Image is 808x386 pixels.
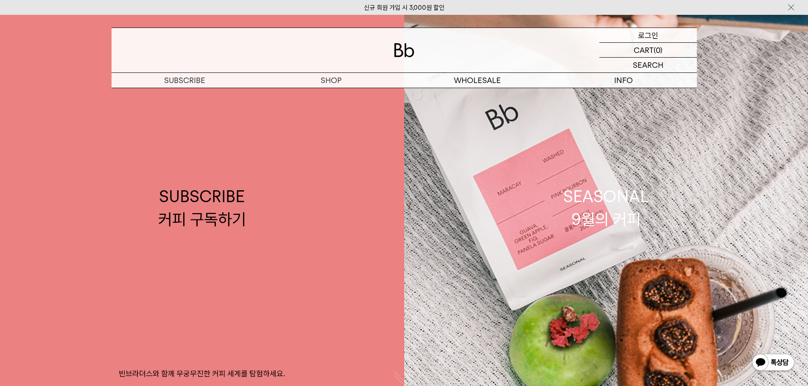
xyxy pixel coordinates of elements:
[634,43,654,57] p: CART
[258,73,404,88] a: SHOP
[633,58,663,72] p: SEARCH
[599,43,697,58] a: CART (0)
[654,43,663,57] p: (0)
[751,353,795,373] img: 카카오톡 채널 1:1 채팅 버튼
[551,73,697,88] p: INFO
[599,28,697,43] a: 로그인
[364,4,445,11] a: 신규 회원 가입 시 3,000원 할인
[638,28,658,42] p: 로그인
[563,185,649,230] div: SEASONAL 9월의 커피
[394,43,414,57] img: 로고
[112,73,258,88] a: SUBSCRIBE
[158,185,246,230] div: SUBSCRIBE 커피 구독하기
[404,73,551,88] p: WHOLESALE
